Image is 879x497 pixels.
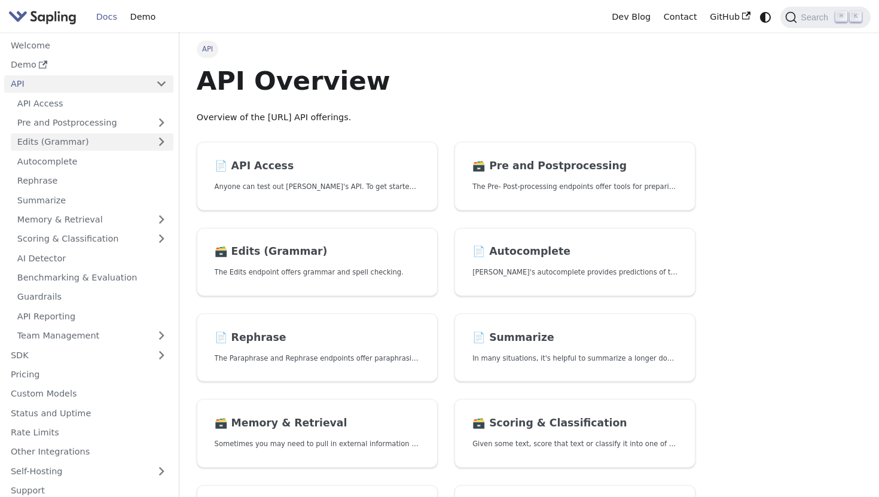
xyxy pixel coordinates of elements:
[197,41,695,57] nav: Breadcrumbs
[11,230,173,248] a: Scoring & Classification
[11,133,173,151] a: Edits (Grammar)
[11,191,173,209] a: Summarize
[454,228,695,297] a: 📄️ Autocomplete[PERSON_NAME]'s autocomplete provides predictions of the next few characters or words
[797,13,835,22] span: Search
[215,245,420,258] h2: Edits (Grammar)
[4,366,173,383] a: Pricing
[4,424,173,441] a: Rate Limits
[4,385,173,403] a: Custom Models
[149,75,173,93] button: Collapse sidebar category 'API'
[8,8,81,26] a: Sapling.ai
[472,331,677,344] h2: Summarize
[215,353,420,364] p: The Paraphrase and Rephrase endpoints offer paraphrasing for particular styles.
[197,111,695,125] p: Overview of the [URL] API offerings.
[472,438,677,450] p: Given some text, score that text or classify it into one of a set of pre-specified categories.
[850,11,862,22] kbd: K
[757,8,774,26] button: Switch between dark and light mode (currently system mode)
[90,8,124,26] a: Docs
[11,211,173,228] a: Memory & Retrieval
[472,267,677,278] p: Sapling's autocomplete provides predictions of the next few characters or words
[215,438,420,450] p: Sometimes you may need to pull in external information that doesn't fit in the context size of an...
[11,307,173,325] a: API Reporting
[11,288,173,306] a: Guardrails
[472,417,677,430] h2: Scoring & Classification
[149,346,173,364] button: Expand sidebar category 'SDK'
[835,11,847,22] kbd: ⌘
[657,8,704,26] a: Contact
[4,346,149,364] a: SDK
[11,94,173,112] a: API Access
[11,327,173,344] a: Team Management
[197,41,219,57] span: API
[215,417,420,430] h2: Memory & Retrieval
[11,114,173,132] a: Pre and Postprocessing
[454,399,695,468] a: 🗃️ Scoring & ClassificationGiven some text, score that text or classify it into one of a set of p...
[4,56,173,74] a: Demo
[4,462,173,480] a: Self-Hosting
[454,142,695,211] a: 🗃️ Pre and PostprocessingThe Pre- Post-processing endpoints offer tools for preparing your text d...
[197,228,438,297] a: 🗃️ Edits (Grammar)The Edits endpoint offers grammar and spell checking.
[197,65,695,97] h1: API Overview
[472,353,677,364] p: In many situations, it's helpful to summarize a longer document into a shorter, more easily diges...
[472,181,677,193] p: The Pre- Post-processing endpoints offer tools for preparing your text data for ingestation as we...
[215,331,420,344] h2: Rephrase
[215,160,420,173] h2: API Access
[472,160,677,173] h2: Pre and Postprocessing
[11,249,173,267] a: AI Detector
[215,181,420,193] p: Anyone can test out Sapling's API. To get started with the API, simply:
[780,7,870,28] button: Search (Command+K)
[454,313,695,382] a: 📄️ SummarizeIn many situations, it's helpful to summarize a longer document into a shorter, more ...
[703,8,756,26] a: GitHub
[472,245,677,258] h2: Autocomplete
[197,399,438,468] a: 🗃️ Memory & RetrievalSometimes you may need to pull in external information that doesn't fit in t...
[8,8,77,26] img: Sapling.ai
[4,404,173,422] a: Status and Uptime
[4,36,173,54] a: Welcome
[11,172,173,190] a: Rephrase
[605,8,657,26] a: Dev Blog
[197,142,438,211] a: 📄️ API AccessAnyone can test out [PERSON_NAME]'s API. To get started with the API, simply:
[124,8,162,26] a: Demo
[4,75,149,93] a: API
[215,267,420,278] p: The Edits endpoint offers grammar and spell checking.
[4,443,173,461] a: Other Integrations
[11,153,173,170] a: Autocomplete
[197,313,438,382] a: 📄️ RephraseThe Paraphrase and Rephrase endpoints offer paraphrasing for particular styles.
[11,269,173,286] a: Benchmarking & Evaluation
